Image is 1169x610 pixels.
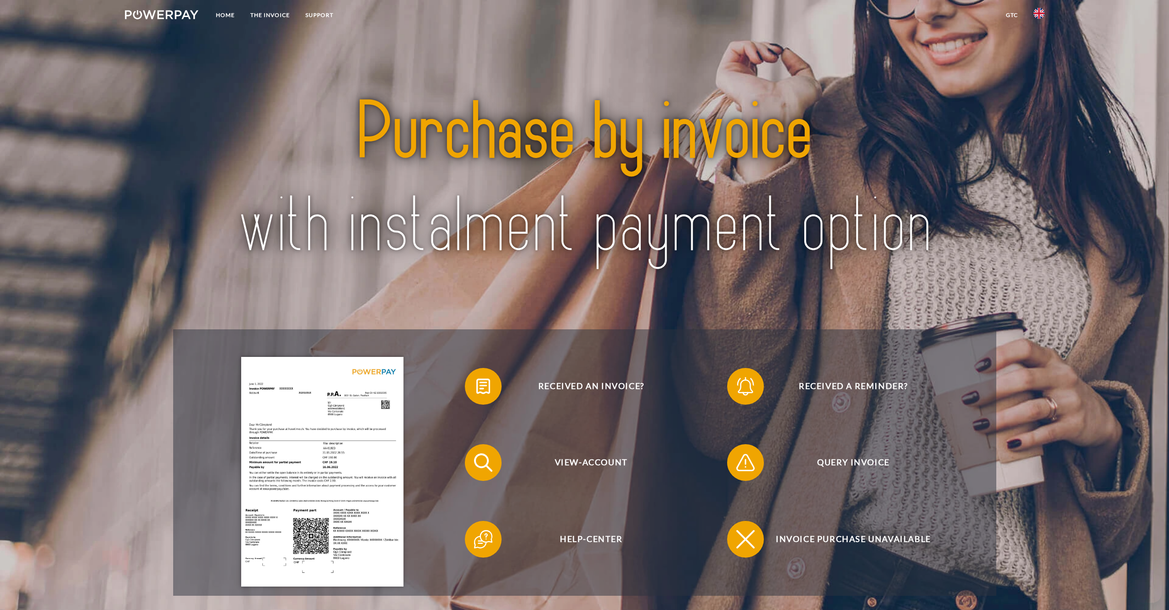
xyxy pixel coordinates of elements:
[465,444,704,481] button: View-Account
[727,444,966,481] button: Query Invoice
[727,521,966,558] button: Invoice purchase unavailable
[734,451,757,474] img: qb_warning.svg
[208,7,243,23] a: Home
[734,375,757,398] img: qb_bell.svg
[727,368,966,405] button: Received a reminder?
[479,368,704,405] span: Received an invoice?
[741,368,966,405] span: Received a reminder?
[465,368,704,405] button: Received an invoice?
[125,10,199,19] img: logo-powerpay-white.svg
[221,61,949,298] img: title-powerpay_en.svg
[479,444,704,481] span: View-Account
[1132,573,1162,603] iframe: Button to launch messaging window
[734,528,757,551] img: qb_close.svg
[298,7,341,23] a: Support
[241,357,403,587] img: single_invoice_powerpay_en.jpg
[243,7,298,23] a: THE INVOICE
[741,444,966,481] span: Query Invoice
[479,521,704,558] span: Help-Center
[472,528,495,551] img: qb_help.svg
[741,521,966,558] span: Invoice purchase unavailable
[472,375,495,398] img: qb_bill.svg
[472,451,495,474] img: qb_search.svg
[1033,8,1045,19] img: en
[465,521,704,558] button: Help-Center
[998,7,1026,23] a: GTC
